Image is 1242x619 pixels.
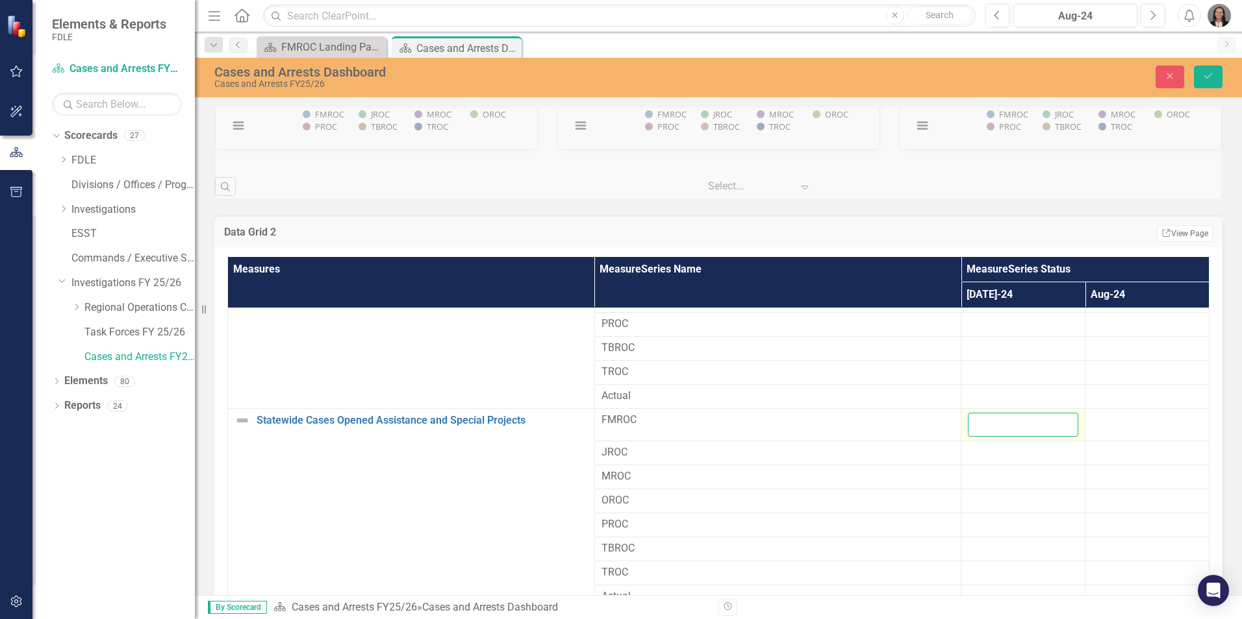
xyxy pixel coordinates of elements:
[52,62,182,77] a: Cases and Arrests FY25/26
[71,276,195,291] a: Investigations FY 25/26
[234,413,250,428] img: Not Defined
[602,565,955,580] span: TROC
[71,226,195,241] a: ESST
[52,93,182,115] input: Search Below...
[602,317,955,332] span: PROC
[214,65,779,79] div: Cases and Arrests Dashboard
[214,79,779,89] div: Cases and Arrests FY25/26
[602,413,955,428] span: FMROC
[71,251,195,266] a: Commands / Executive Support Branch FY 25/26
[114,376,135,387] div: 80
[64,128,118,143] a: Scorecards
[273,600,709,615] div: »
[84,300,195,315] a: Regional Operations Centers FY 25/26
[602,389,955,404] span: Actual
[281,39,383,55] div: FMROC Landing Page
[602,469,955,484] span: MROC
[907,6,972,25] button: Search
[107,400,128,411] div: 24
[6,15,29,38] img: ClearPoint Strategy
[416,40,518,56] div: Cases and Arrests Dashboard
[124,130,145,141] div: 27
[926,10,954,20] span: Search
[84,350,195,365] a: Cases and Arrests FY25/26
[260,39,383,55] a: FMROC Landing Page
[602,365,955,380] span: TROC
[602,341,955,356] span: TBROC
[1208,4,1231,27] img: Barrett Espino
[84,325,195,340] a: Task Forces FY 25/26
[1157,225,1213,242] a: View Page
[1018,8,1133,24] div: Aug-24
[602,517,955,532] span: PROC
[64,398,101,413] a: Reports
[602,493,955,508] span: OROC
[263,5,976,27] input: Search ClearPoint...
[208,601,267,614] span: By Scorecard
[602,589,955,604] span: Actual
[602,445,955,460] span: JROC
[71,202,195,217] a: Investigations
[292,601,417,613] a: Cases and Arrests FY25/26
[52,32,166,42] small: FDLE
[64,374,108,389] a: Elements
[257,415,588,426] a: Statewide Cases Opened Assistance and Special Projects
[1198,575,1229,606] div: Open Intercom Messenger
[52,16,166,32] span: Elements & Reports
[602,541,955,556] span: TBROC
[71,153,195,168] a: FDLE
[422,601,558,613] div: Cases and Arrests Dashboard
[1013,4,1137,27] button: Aug-24
[71,178,195,193] a: Divisions / Offices / Programs
[224,226,685,238] h3: Data Grid 2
